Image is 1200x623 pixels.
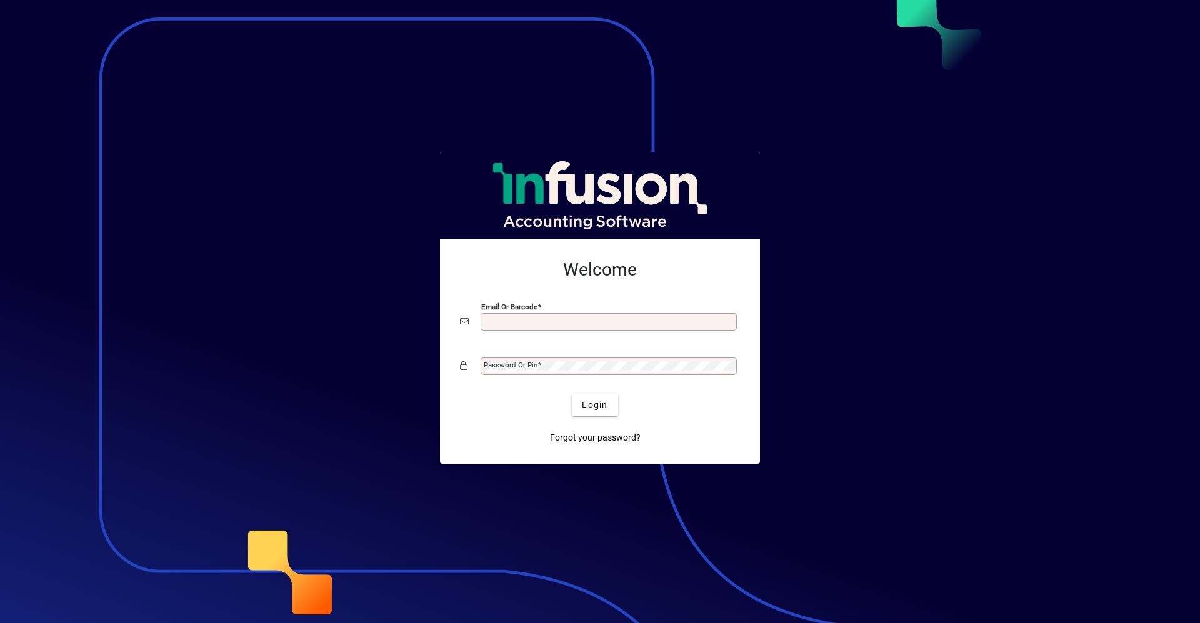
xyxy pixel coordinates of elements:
[582,399,607,412] span: Login
[484,361,537,369] mat-label: Password or Pin
[481,302,537,311] mat-label: Email or Barcode
[550,431,641,444] span: Forgot your password?
[572,394,617,416] button: Login
[545,426,646,449] a: Forgot your password?
[460,259,740,281] h2: Welcome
